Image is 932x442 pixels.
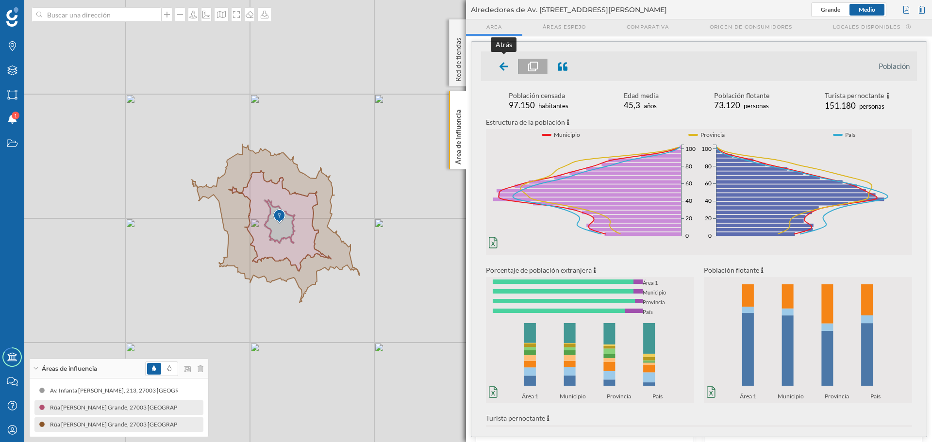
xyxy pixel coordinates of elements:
span: Municipio [554,130,580,140]
p: Red de tiendas [453,34,463,82]
span: Área 1 [740,392,759,403]
span: Áreas espejo [543,23,586,31]
div: Atrás [496,40,512,49]
span: País [870,392,883,403]
span: País [652,392,666,403]
span: personas [744,102,769,110]
span: Origen de consumidores [710,23,792,31]
span: Provincia [700,130,725,140]
p: Estructura de la población [486,117,912,127]
span: País [845,130,855,140]
text: 0 [708,232,712,239]
div: Rúa [PERSON_NAME] Grande, 27003 [GEOGRAPHIC_DATA][PERSON_NAME][GEOGRAPHIC_DATA], [GEOGRAPHIC_DATA... [50,403,447,412]
span: Área 1 [522,392,541,403]
text: 20 [685,214,692,222]
li: Población [879,61,910,71]
span: personas [859,102,884,110]
span: 45,3 [624,100,640,110]
div: Población flotante [714,91,769,100]
span: Áreas de influencia [42,364,97,373]
text: 100 [685,145,696,152]
text: 80 [705,163,712,170]
span: 1 [14,111,17,120]
text: 0 [685,232,689,239]
span: Soporte [19,7,54,16]
p: Área de influencia [453,106,463,164]
p: Turista pernoctante [486,413,912,423]
text: 20 [705,214,712,222]
p: Porcentaje de población extranjera [486,265,694,275]
p: Población flotante [704,265,912,275]
span: Grande [821,6,840,13]
span: 151.180 [825,100,856,111]
span: Provincia [825,392,852,403]
span: Alrededores de Av. [STREET_ADDRESS][PERSON_NAME] [471,5,667,15]
img: Geoblink Logo [6,7,18,27]
div: Población censada [509,91,568,100]
div: Av. Infanta [PERSON_NAME], 213, 27003 [GEOGRAPHIC_DATA], [GEOGRAPHIC_DATA] (10 min Conduciendo) [50,386,340,395]
span: Provincia [607,392,634,403]
span: Medio [859,6,875,13]
span: años [644,102,657,110]
text: 60 [705,180,712,187]
span: Municipio [778,392,807,403]
span: 73.120 [714,100,740,110]
span: Locales disponibles [833,23,900,31]
span: Area [486,23,502,31]
text: 80 [685,163,692,170]
span: Municipio [560,392,589,403]
div: Turista pernoctante [825,91,889,101]
text: 60 [685,180,692,187]
span: habitantes [538,102,568,110]
span: Comparativa [627,23,669,31]
text: 40 [685,197,692,204]
span: 97.150 [509,100,535,110]
text: 100 [701,145,712,152]
text: 40 [705,197,712,204]
img: Marker [273,207,285,226]
div: Edad media [624,91,659,100]
div: Rúa [PERSON_NAME] Grande, 27003 [GEOGRAPHIC_DATA][PERSON_NAME][GEOGRAPHIC_DATA], [GEOGRAPHIC_DATA... [50,420,447,429]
